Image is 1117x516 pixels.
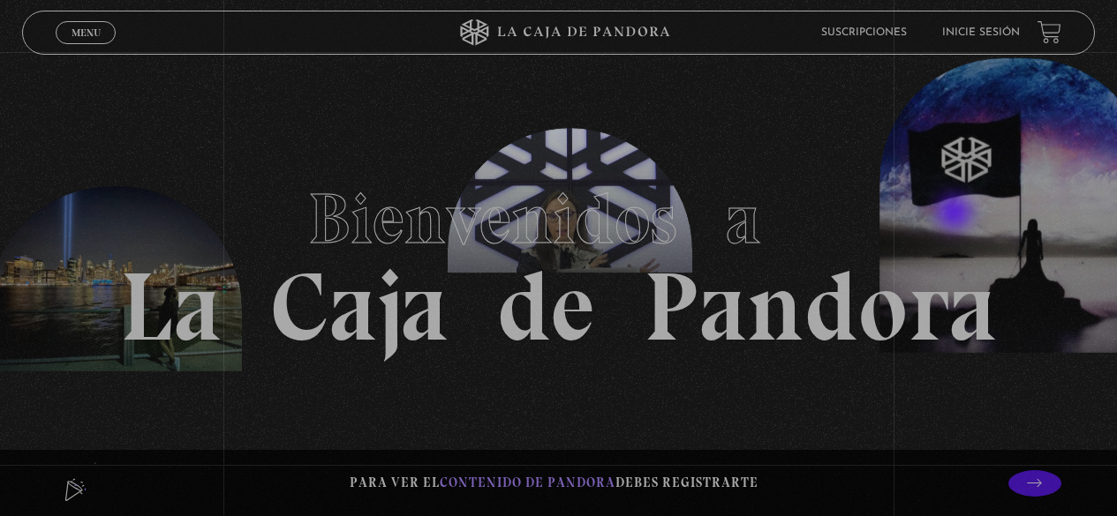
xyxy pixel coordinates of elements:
span: Cerrar [65,41,107,54]
p: Para ver el debes registrarte [350,471,759,495]
span: Bienvenidos a [308,176,810,261]
a: View your shopping cart [1038,20,1061,44]
h1: La Caja de Pandora [120,161,997,355]
span: Menu [72,27,101,38]
a: Suscripciones [821,27,907,38]
span: contenido de Pandora [440,475,615,490]
a: Inicie sesión [942,27,1020,38]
